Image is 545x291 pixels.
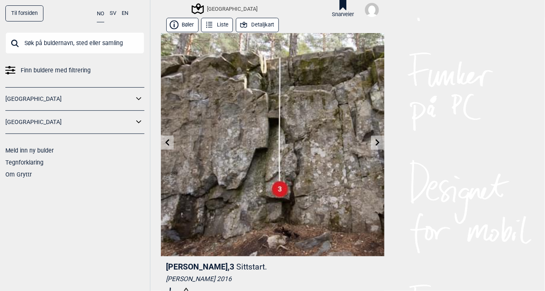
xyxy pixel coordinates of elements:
div: [PERSON_NAME] 2016 [166,275,379,283]
a: Til forsiden [5,5,43,21]
input: Søk på buldernavn, sted eller samling [5,32,144,54]
img: Ronaldo 200429 [161,33,384,256]
button: SV [110,5,116,21]
span: [PERSON_NAME] , 3 [166,262,235,272]
a: [GEOGRAPHIC_DATA] [5,116,134,128]
img: User fallback1 [365,3,379,17]
span: Finn buldere med filtrering [21,64,91,76]
button: NO [97,5,104,22]
a: [GEOGRAPHIC_DATA] [5,93,134,105]
button: Bøler [166,18,199,32]
a: Tegnforklaring [5,159,43,166]
button: EN [122,5,128,21]
a: Om Gryttr [5,171,32,178]
button: Liste [201,18,233,32]
button: Detaljkart [236,18,279,32]
a: Finn buldere med filtrering [5,64,144,76]
a: Meld inn ny bulder [5,147,54,154]
p: Sittstart. [237,262,267,272]
div: [GEOGRAPHIC_DATA] [193,4,257,14]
